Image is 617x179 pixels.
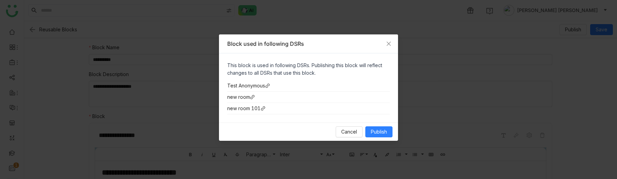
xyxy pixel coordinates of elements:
td: new room [227,92,390,103]
div: Block used in following DSRs [227,40,390,48]
div: This block is used in following DSRs. Publishing this block will reflect changes to all DSRs that... [227,62,390,77]
span: Cancel [341,128,357,136]
td: Test Anonymous [227,80,390,92]
button: Cancel [336,126,363,137]
td: new room 101 [227,103,390,114]
span: Publish [371,128,387,136]
button: Publish [365,126,393,137]
button: Close [379,34,398,53]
